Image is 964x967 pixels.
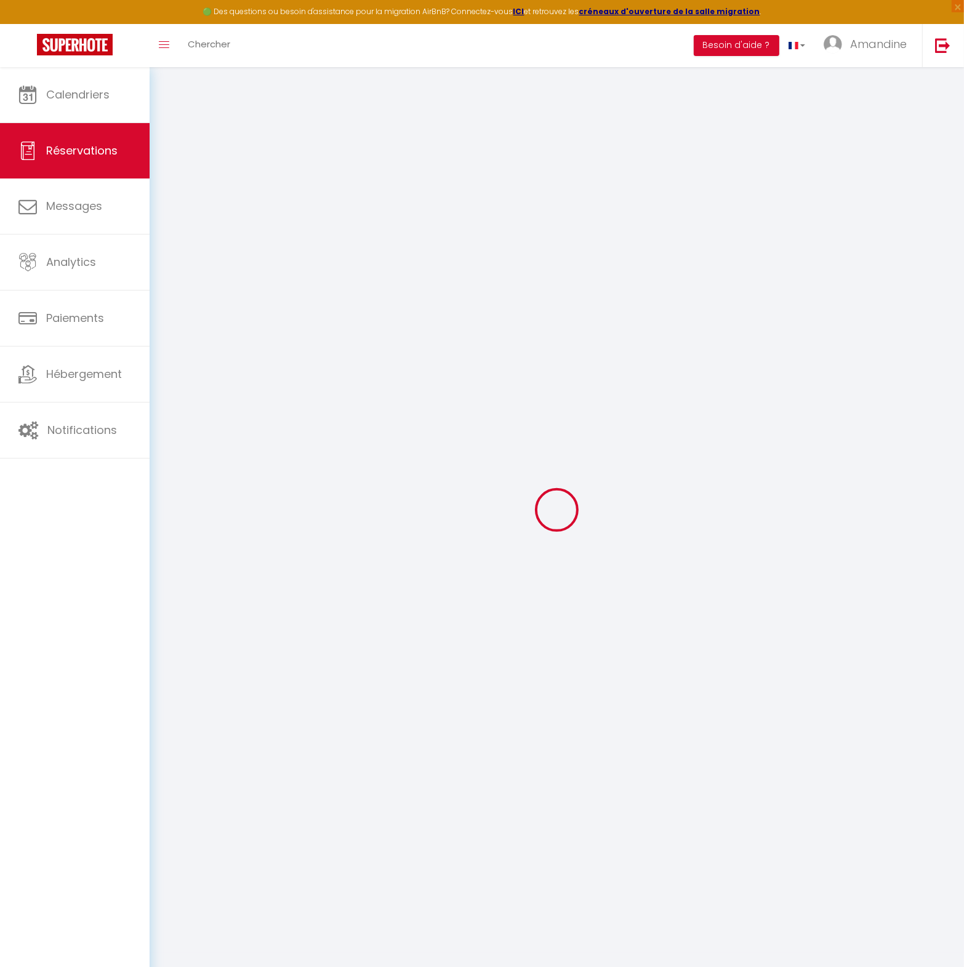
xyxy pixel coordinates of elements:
img: ... [824,35,842,54]
a: créneaux d'ouverture de la salle migration [579,6,760,17]
span: Hébergement [46,366,122,382]
span: Chercher [188,38,230,50]
a: ICI [513,6,524,17]
a: Chercher [179,24,239,67]
img: logout [935,38,950,53]
span: Messages [46,198,102,214]
button: Ouvrir le widget de chat LiveChat [10,5,47,42]
span: Notifications [47,422,117,438]
span: Calendriers [46,87,110,102]
img: Super Booking [37,34,113,55]
a: ... Amandine [814,24,922,67]
span: Analytics [46,254,96,270]
span: Amandine [850,36,907,52]
span: Paiements [46,310,104,326]
button: Besoin d'aide ? [694,35,779,56]
span: Réservations [46,143,118,158]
